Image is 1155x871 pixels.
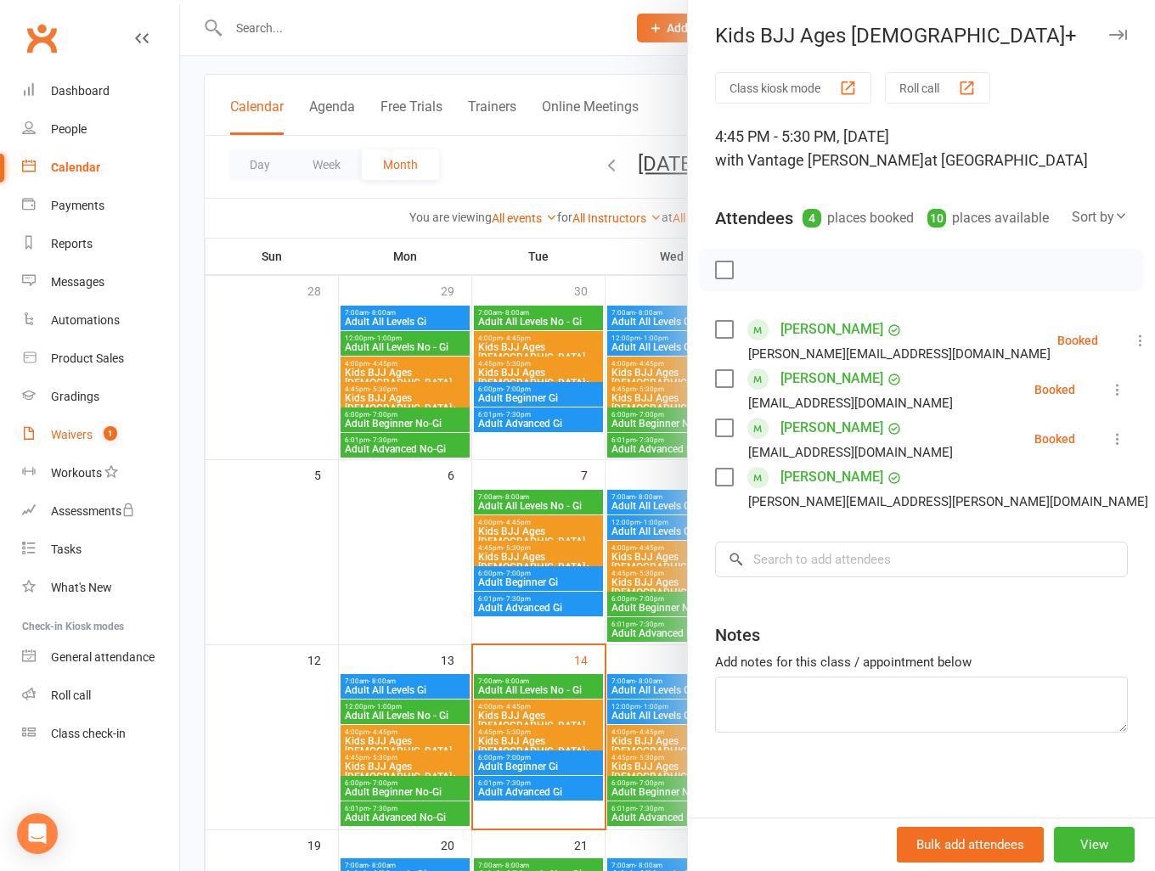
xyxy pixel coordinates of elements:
div: Booked [1034,384,1075,396]
a: Gradings [22,378,179,416]
div: Tasks [51,542,82,556]
div: Notes [715,623,760,647]
a: [PERSON_NAME] [780,414,883,441]
div: Assessments [51,504,135,518]
div: General attendance [51,650,155,664]
a: Reports [22,225,179,263]
button: Class kiosk mode [715,72,871,104]
div: Workouts [51,466,102,480]
a: General attendance kiosk mode [22,638,179,677]
div: Class check-in [51,727,126,740]
div: [PERSON_NAME][EMAIL_ADDRESS][PERSON_NAME][DOMAIN_NAME] [748,491,1148,513]
div: places available [927,206,1049,230]
a: Assessments [22,492,179,531]
div: Add notes for this class / appointment below [715,652,1128,672]
div: Payments [51,199,104,212]
div: Automations [51,313,120,327]
div: Sort by [1072,206,1128,228]
span: 1 [104,426,117,441]
div: People [51,122,87,136]
span: at [GEOGRAPHIC_DATA] [924,151,1088,169]
a: Clubworx [20,17,63,59]
div: Dashboard [51,84,110,98]
a: People [22,110,179,149]
div: Open Intercom Messenger [17,813,58,854]
div: Kids BJJ Ages [DEMOGRAPHIC_DATA]+ [688,24,1155,48]
div: [EMAIL_ADDRESS][DOMAIN_NAME] [748,392,953,414]
div: 4:45 PM - 5:30 PM, [DATE] [715,125,1128,172]
div: What's New [51,581,112,594]
a: [PERSON_NAME] [780,316,883,343]
a: Calendar [22,149,179,187]
div: Attendees [715,206,793,230]
input: Search to add attendees [715,542,1128,577]
a: Roll call [22,677,179,715]
div: 10 [927,209,946,228]
div: places booked [803,206,914,230]
div: Roll call [51,688,91,702]
a: Tasks [22,531,179,569]
a: Payments [22,187,179,225]
button: Roll call [885,72,990,104]
div: [PERSON_NAME][EMAIL_ADDRESS][DOMAIN_NAME] [748,343,1051,365]
div: Messages [51,275,104,289]
div: Calendar [51,160,100,174]
div: Waivers [51,428,93,441]
div: 4 [803,209,821,228]
div: [EMAIL_ADDRESS][DOMAIN_NAME] [748,441,953,464]
a: Waivers 1 [22,416,179,454]
div: Booked [1057,334,1098,346]
button: Bulk add attendees [897,827,1044,863]
div: Product Sales [51,351,124,365]
div: Gradings [51,390,99,403]
a: Dashboard [22,72,179,110]
div: Booked [1034,433,1075,445]
a: Workouts [22,454,179,492]
a: [PERSON_NAME] [780,464,883,491]
a: Class kiosk mode [22,715,179,753]
button: View [1054,827,1135,863]
a: [PERSON_NAME] [780,365,883,392]
div: Reports [51,237,93,250]
span: with Vantage [PERSON_NAME] [715,151,924,169]
a: Automations [22,301,179,340]
a: What's New [22,569,179,607]
a: Product Sales [22,340,179,378]
a: Messages [22,263,179,301]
